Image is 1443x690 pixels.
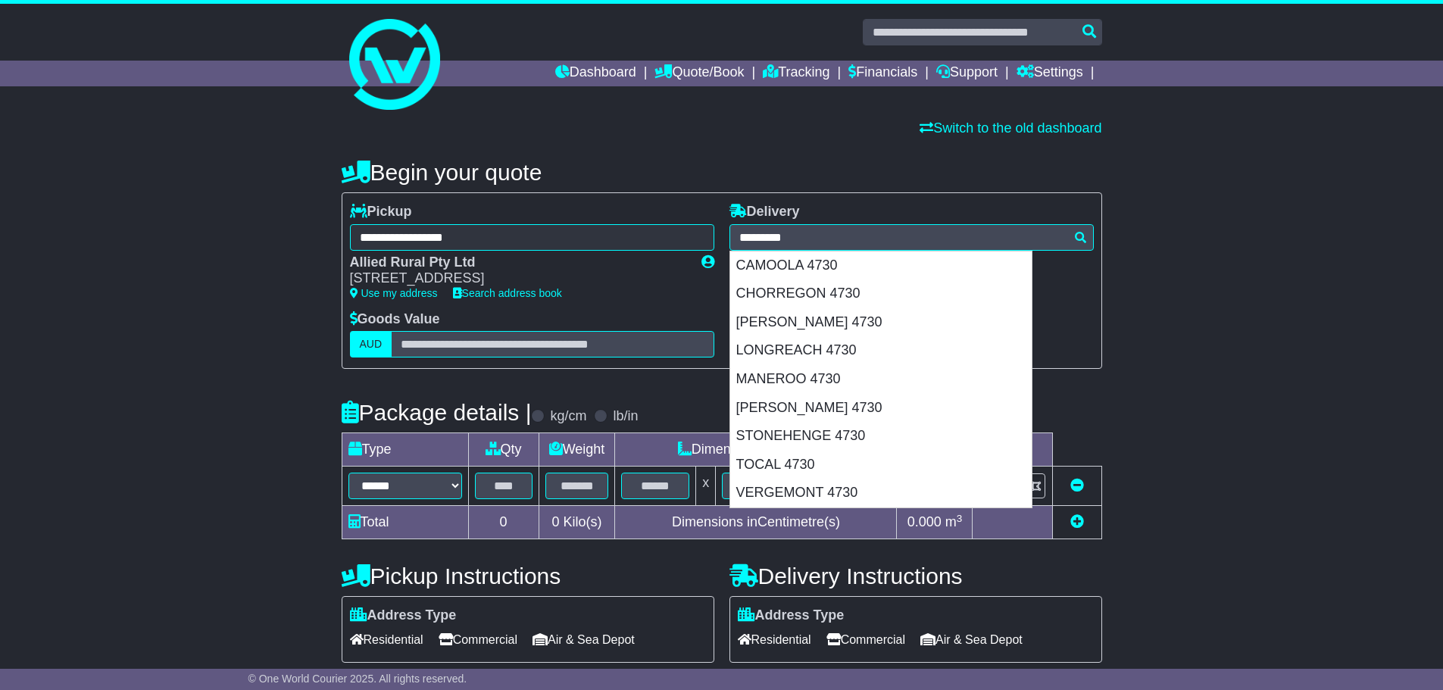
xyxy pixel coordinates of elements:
[730,279,1032,308] div: CHORREGON 4730
[350,270,686,287] div: [STREET_ADDRESS]
[936,61,998,86] a: Support
[350,254,686,271] div: Allied Rural Pty Ltd
[696,467,716,506] td: x
[730,336,1032,365] div: LONGREACH 4730
[1070,478,1084,493] a: Remove this item
[342,564,714,589] h4: Pickup Instructions
[350,287,438,299] a: Use my address
[763,61,829,86] a: Tracking
[826,628,905,651] span: Commercial
[945,514,963,529] span: m
[453,287,562,299] a: Search address book
[350,331,392,357] label: AUD
[920,628,1023,651] span: Air & Sea Depot
[654,61,744,86] a: Quote/Book
[533,628,635,651] span: Air & Sea Depot
[730,251,1032,280] div: CAMOOLA 4730
[555,61,636,86] a: Dashboard
[1070,514,1084,529] a: Add new item
[615,506,897,539] td: Dimensions in Centimetre(s)
[729,224,1094,251] typeahead: Please provide city
[848,61,917,86] a: Financials
[350,628,423,651] span: Residential
[613,408,638,425] label: lb/in
[738,628,811,651] span: Residential
[730,308,1032,337] div: [PERSON_NAME] 4730
[248,673,467,685] span: © One World Courier 2025. All rights reserved.
[342,433,468,467] td: Type
[468,433,539,467] td: Qty
[342,400,532,425] h4: Package details |
[350,311,440,328] label: Goods Value
[539,506,615,539] td: Kilo(s)
[439,628,517,651] span: Commercial
[730,365,1032,394] div: MANEROO 4730
[1017,61,1083,86] a: Settings
[539,433,615,467] td: Weight
[729,564,1102,589] h4: Delivery Instructions
[350,607,457,624] label: Address Type
[730,479,1032,507] div: VERGEMONT 4730
[551,514,559,529] span: 0
[730,394,1032,423] div: [PERSON_NAME] 4730
[342,160,1102,185] h4: Begin your quote
[342,506,468,539] td: Total
[730,422,1032,451] div: STONEHENGE 4730
[920,120,1101,136] a: Switch to the old dashboard
[957,513,963,524] sup: 3
[907,514,942,529] span: 0.000
[550,408,586,425] label: kg/cm
[730,451,1032,479] div: TOCAL 4730
[468,506,539,539] td: 0
[615,433,897,467] td: Dimensions (L x W x H)
[738,607,845,624] label: Address Type
[350,204,412,220] label: Pickup
[729,204,800,220] label: Delivery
